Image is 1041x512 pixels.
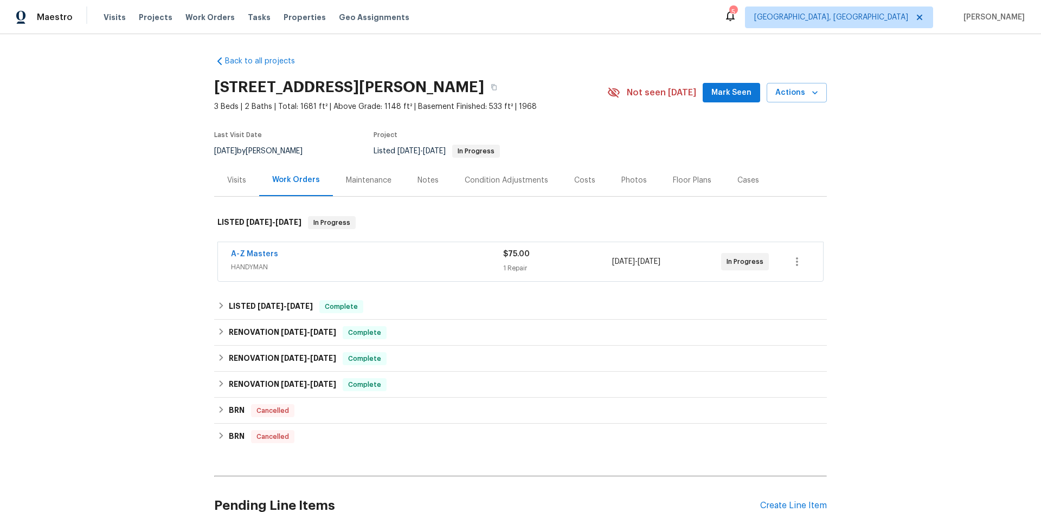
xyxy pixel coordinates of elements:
[229,378,336,391] h6: RENOVATION
[627,87,696,98] span: Not seen [DATE]
[703,83,760,103] button: Mark Seen
[344,379,385,390] span: Complete
[214,372,827,398] div: RENOVATION [DATE]-[DATE]Complete
[503,263,612,274] div: 1 Repair
[214,101,607,112] span: 3 Beds | 2 Baths | Total: 1681 ft² | Above Grade: 1148 ft² | Basement Finished: 533 ft² | 1968
[258,302,313,310] span: -
[310,380,336,388] span: [DATE]
[754,12,908,23] span: [GEOGRAPHIC_DATA], [GEOGRAPHIC_DATA]
[310,328,336,336] span: [DATE]
[959,12,1025,23] span: [PERSON_NAME]
[214,147,237,155] span: [DATE]
[320,301,362,312] span: Complete
[214,294,827,320] div: LISTED [DATE]-[DATE]Complete
[760,501,827,511] div: Create Line Item
[231,250,278,258] a: A-Z Masters
[214,145,316,158] div: by [PERSON_NAME]
[246,218,301,226] span: -
[231,262,503,273] span: HANDYMAN
[767,83,827,103] button: Actions
[727,256,768,267] span: In Progress
[374,147,500,155] span: Listed
[281,354,307,362] span: [DATE]
[248,14,271,21] span: Tasks
[214,205,827,240] div: LISTED [DATE]-[DATE]In Progress
[229,352,336,365] h6: RENOVATION
[775,86,818,100] span: Actions
[37,12,73,23] span: Maestro
[214,320,827,346] div: RENOVATION [DATE]-[DATE]Complete
[185,12,235,23] span: Work Orders
[281,328,336,336] span: -
[229,300,313,313] h6: LISTED
[214,424,827,450] div: BRN Cancelled
[104,12,126,23] span: Visits
[423,147,446,155] span: [DATE]
[729,7,737,17] div: 5
[246,218,272,226] span: [DATE]
[281,328,307,336] span: [DATE]
[214,346,827,372] div: RENOVATION [DATE]-[DATE]Complete
[227,175,246,186] div: Visits
[397,147,446,155] span: -
[310,354,336,362] span: [DATE]
[374,132,397,138] span: Project
[214,132,262,138] span: Last Visit Date
[503,250,530,258] span: $75.00
[252,405,293,416] span: Cancelled
[309,217,355,228] span: In Progress
[417,175,439,186] div: Notes
[339,12,409,23] span: Geo Assignments
[281,354,336,362] span: -
[673,175,711,186] div: Floor Plans
[217,216,301,229] h6: LISTED
[284,12,326,23] span: Properties
[484,77,504,97] button: Copy Address
[453,148,499,154] span: In Progress
[229,326,336,339] h6: RENOVATION
[344,327,385,338] span: Complete
[621,175,647,186] div: Photos
[272,174,320,185] div: Work Orders
[281,380,336,388] span: -
[737,175,759,186] div: Cases
[638,258,660,265] span: [DATE]
[139,12,172,23] span: Projects
[344,353,385,364] span: Complete
[214,56,318,67] a: Back to all projects
[711,86,751,100] span: Mark Seen
[214,82,484,93] h2: [STREET_ADDRESS][PERSON_NAME]
[252,431,293,442] span: Cancelled
[258,302,284,310] span: [DATE]
[612,256,660,267] span: -
[275,218,301,226] span: [DATE]
[287,302,313,310] span: [DATE]
[465,175,548,186] div: Condition Adjustments
[229,404,245,417] h6: BRN
[346,175,391,186] div: Maintenance
[397,147,420,155] span: [DATE]
[612,258,635,265] span: [DATE]
[214,398,827,424] div: BRN Cancelled
[574,175,595,186] div: Costs
[229,430,245,443] h6: BRN
[281,380,307,388] span: [DATE]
